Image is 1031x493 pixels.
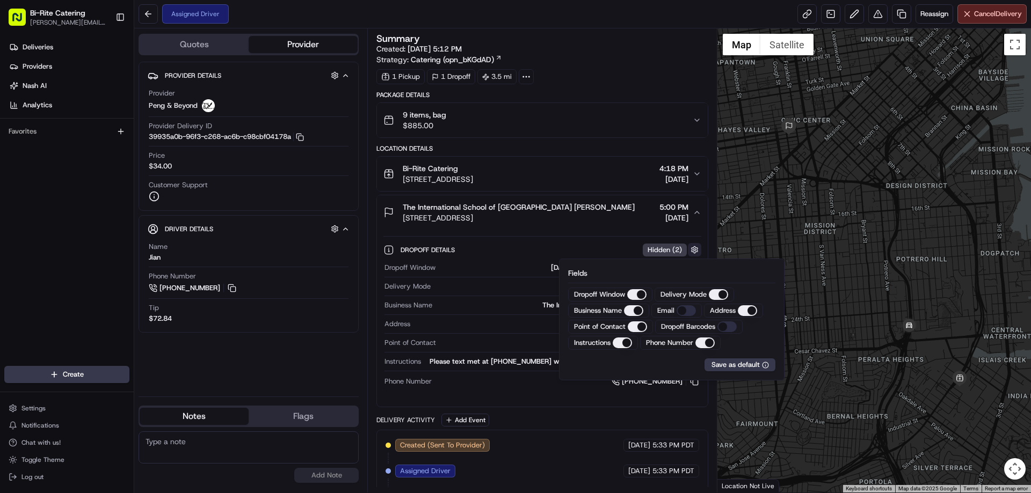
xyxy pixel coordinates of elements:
[107,266,130,274] span: Pylon
[574,306,622,315] label: Business Name
[48,102,176,113] div: Start new chat
[149,151,165,160] span: Price
[574,290,625,299] label: Dropoff Window
[4,435,129,450] button: Chat with us!
[91,166,95,175] span: •
[4,469,129,484] button: Log out
[33,166,89,175] span: Klarizel Pensader
[4,77,134,94] a: Nash AI
[149,161,172,171] span: $34.00
[1004,458,1026,480] button: Map camera controls
[622,377,683,386] span: [PHONE_NUMBER]
[21,167,30,175] img: 1736555255976-a54dd68f-1ca7-489b-9aae-adbdc363a1c4
[101,240,172,251] span: API Documentation
[11,185,28,202] img: Grace Nketiah
[149,271,196,281] span: Phone Number
[4,401,129,416] button: Settings
[165,225,213,233] span: Driver Details
[384,300,432,310] span: Business Name
[403,109,446,120] span: 9 items, bag
[149,132,304,142] button: 39935a0b-96f3-c268-ac6b-c98cbf04178a
[574,322,626,332] label: Point of Contact
[149,121,212,131] span: Provider Delivery ID
[377,103,707,137] button: 9 items, bag$885.00
[723,34,760,55] button: Show street map
[89,195,93,204] span: •
[376,91,708,99] div: Package Details
[33,195,87,204] span: [PERSON_NAME]
[652,466,694,476] span: 5:33 PM PDT
[400,440,485,450] span: Created (Sent To Provider)
[63,370,84,379] span: Create
[377,157,707,191] button: Bi-Rite Catering[STREET_ADDRESS]4:18 PM[DATE]
[568,268,775,278] p: Fields
[91,241,99,249] div: 💻
[963,485,978,491] a: Terms (opens in new tab)
[411,54,494,65] span: Catering (opn_bKGdAD)
[916,4,953,24] button: Reassign
[30,18,107,27] span: [PERSON_NAME][EMAIL_ADDRESS][PERSON_NAME][DOMAIN_NAME]
[140,408,249,425] button: Notes
[202,99,215,112] img: profile_peng_cartwheel.jpg
[23,102,42,122] img: 9188753566659_6852d8bf1fb38e338040_72.png
[659,163,688,174] span: 4:18 PM
[149,314,172,323] div: $72.84
[403,212,635,223] span: [STREET_ADDRESS]
[760,34,814,55] button: Show satellite imagery
[30,8,85,18] button: Bi-Rite Catering
[149,101,198,111] span: Peng & Beyond
[376,54,502,65] div: Strategy:
[166,137,195,150] button: See all
[21,473,43,481] span: Log out
[646,338,693,348] label: Phone Number
[1004,34,1026,55] button: Toggle fullscreen view
[384,282,431,291] span: Delivery Mode
[11,156,28,173] img: Klarizel Pensader
[140,36,249,53] button: Quotes
[477,69,517,84] div: 3.5 mi
[660,290,707,299] label: Delivery Mode
[4,39,134,56] a: Deliveries
[377,230,707,407] div: The International School of [GEOGRAPHIC_DATA] [PERSON_NAME][STREET_ADDRESS]5:00 PM[DATE]
[408,44,462,54] span: [DATE] 5:12 PM
[384,357,421,366] span: Instructions
[4,452,129,467] button: Toggle Theme
[148,67,350,84] button: Provider Details
[403,120,446,131] span: $885.00
[661,322,715,332] label: Dropoff Barcodes
[6,236,86,255] a: 📗Knowledge Base
[21,438,61,447] span: Chat with us!
[648,245,682,255] span: Hidden ( 2 )
[249,36,358,53] button: Provider
[384,338,436,348] span: Point of Contact
[384,263,435,273] span: Dropoff Window
[4,97,134,114] a: Analytics
[376,69,425,84] div: 1 Pickup
[425,357,700,366] div: Please text met at [PHONE_NUMBER] when you arrive at the [GEOGRAPHIC_DATA].
[11,43,195,60] p: Welcome 👋
[23,81,47,91] span: Nash AI
[710,306,736,315] label: Address
[403,163,458,174] span: Bi-Rite Catering
[21,421,59,430] span: Notifications
[441,414,489,426] button: Add Event
[4,418,129,433] button: Notifications
[149,282,238,294] a: [PHONE_NUMBER]
[4,4,111,30] button: Bi-Rite Catering[PERSON_NAME][EMAIL_ADDRESS][PERSON_NAME][DOMAIN_NAME]
[249,408,358,425] button: Flags
[21,455,64,464] span: Toggle Theme
[377,195,707,230] button: The International School of [GEOGRAPHIC_DATA] [PERSON_NAME][STREET_ADDRESS]5:00 PM[DATE]
[711,360,769,370] button: Save as default
[384,319,410,329] span: Address
[149,303,159,313] span: Tip
[376,144,708,153] div: Location Details
[403,202,635,212] span: The International School of [GEOGRAPHIC_DATA] [PERSON_NAME]
[148,220,350,238] button: Driver Details
[4,123,129,140] div: Favorites
[957,4,1027,24] button: CancelDelivery
[427,69,475,84] div: 1 Dropoff
[659,212,688,223] span: [DATE]
[400,466,451,476] span: Assigned Driver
